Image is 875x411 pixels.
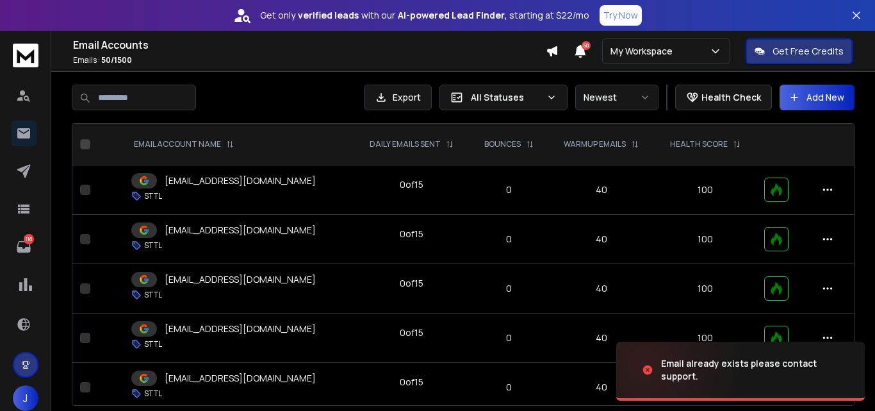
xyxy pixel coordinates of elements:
[165,174,316,187] p: [EMAIL_ADDRESS][DOMAIN_NAME]
[548,165,655,215] td: 40
[165,323,316,335] p: [EMAIL_ADDRESS][DOMAIN_NAME]
[144,191,162,201] p: STTL
[165,372,316,385] p: [EMAIL_ADDRESS][DOMAIN_NAME]
[670,139,728,149] p: HEALTH SCORE
[564,139,626,149] p: WARMUP EMAILS
[655,314,756,363] td: 100
[24,234,34,244] p: 118
[655,264,756,314] td: 100
[398,9,507,22] strong: AI-powered Lead Finder,
[13,44,38,67] img: logo
[484,139,521,149] p: BOUNCES
[144,389,162,399] p: STTL
[780,85,855,110] button: Add New
[600,5,642,26] button: Try Now
[364,85,432,110] button: Export
[400,228,423,240] div: 0 of 15
[298,9,359,22] strong: verified leads
[603,9,638,22] p: Try Now
[477,381,540,394] p: 0
[477,233,540,246] p: 0
[471,91,541,104] p: All Statuses
[548,264,655,314] td: 40
[260,9,589,22] p: Get only with our starting at $22/mo
[616,335,744,405] img: image
[144,240,162,251] p: STTL
[101,55,132,65] span: 50 / 1500
[675,85,772,110] button: Health Check
[548,215,655,264] td: 40
[400,178,423,191] div: 0 of 15
[661,357,849,383] div: Email already exists please contact support.
[610,45,678,58] p: My Workspace
[477,331,540,344] p: 0
[773,45,844,58] p: Get Free Credits
[73,37,546,53] h1: Email Accounts
[11,234,37,260] a: 118
[165,273,316,286] p: [EMAIL_ADDRESS][DOMAIN_NAME]
[582,41,591,50] span: 50
[165,224,316,237] p: [EMAIL_ADDRESS][DOMAIN_NAME]
[13,385,38,411] button: J
[73,55,546,65] p: Emails :
[477,282,540,295] p: 0
[548,314,655,363] td: 40
[701,91,761,104] p: Health Check
[746,38,853,64] button: Get Free Credits
[477,183,540,196] p: 0
[400,376,423,389] div: 0 of 15
[400,326,423,339] div: 0 of 15
[134,139,234,149] div: EMAIL ACCOUNT NAME
[144,290,162,300] p: STTL
[655,165,756,215] td: 100
[400,277,423,290] div: 0 of 15
[144,339,162,349] p: STTL
[575,85,658,110] button: Newest
[370,139,441,149] p: DAILY EMAILS SENT
[655,215,756,264] td: 100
